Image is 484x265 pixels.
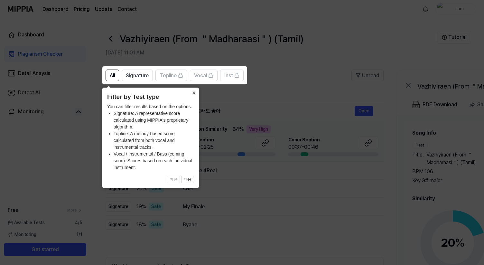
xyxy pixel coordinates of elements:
[181,176,194,184] button: 다음
[122,70,153,81] button: Signature
[194,72,207,80] span: Vocal
[220,70,244,81] button: Inst
[126,72,149,80] span: Signature
[114,130,194,151] li: Topline: A melody-based score calculated from both vocal and instrumental tracks.
[107,92,194,102] header: Filter by Test type
[110,72,115,80] span: All
[114,151,194,171] li: Vocal / Instrumental / Bass (coming soon): Scores based on each individual instrument.
[190,70,218,81] button: Vocal
[155,70,187,81] button: Topline
[107,103,194,171] div: You can filter results based on the options.
[160,72,177,80] span: Topline
[189,88,199,97] button: Close
[114,110,194,130] li: Signature: A representative score calculated using MIPPIA's proprietary algorithm.
[106,70,119,81] button: All
[224,72,233,80] span: Inst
